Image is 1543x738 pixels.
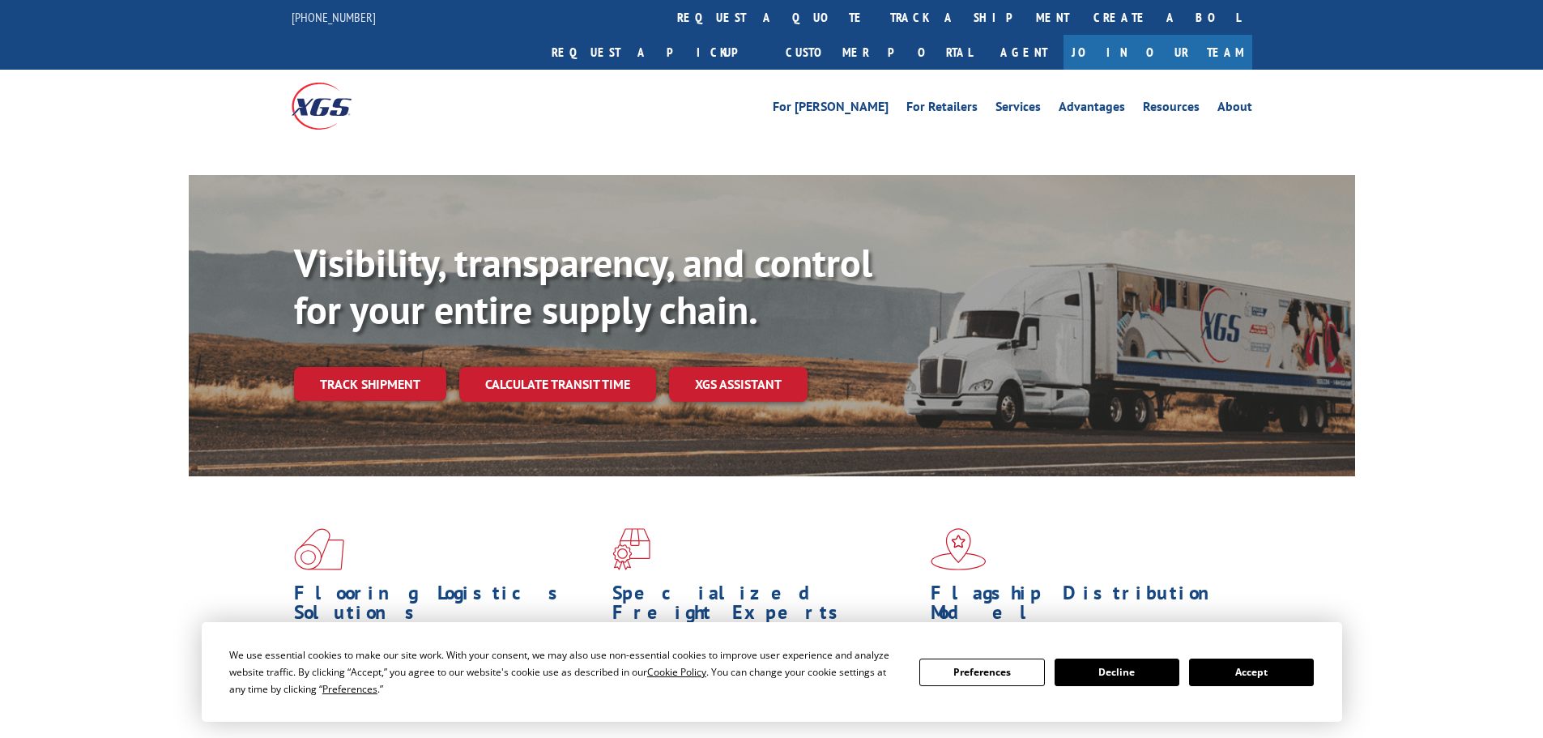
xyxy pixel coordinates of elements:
[919,659,1044,686] button: Preferences
[1189,659,1314,686] button: Accept
[774,35,984,70] a: Customer Portal
[294,583,600,630] h1: Flooring Logistics Solutions
[984,35,1063,70] a: Agent
[612,583,919,630] h1: Specialized Freight Experts
[647,665,706,679] span: Cookie Policy
[612,528,650,570] img: xgs-icon-focused-on-flooring-red
[1055,659,1179,686] button: Decline
[931,583,1237,630] h1: Flagship Distribution Model
[1143,100,1200,118] a: Resources
[294,528,344,570] img: xgs-icon-total-supply-chain-intelligence-red
[773,100,889,118] a: For [PERSON_NAME]
[229,646,900,697] div: We use essential cookies to make our site work. With your consent, we may also use non-essential ...
[294,237,872,335] b: Visibility, transparency, and control for your entire supply chain.
[292,9,376,25] a: [PHONE_NUMBER]
[202,622,1342,722] div: Cookie Consent Prompt
[322,682,377,696] span: Preferences
[539,35,774,70] a: Request a pickup
[1059,100,1125,118] a: Advantages
[459,367,656,402] a: Calculate transit time
[1217,100,1252,118] a: About
[995,100,1041,118] a: Services
[906,100,978,118] a: For Retailers
[931,528,987,570] img: xgs-icon-flagship-distribution-model-red
[294,367,446,401] a: Track shipment
[669,367,808,402] a: XGS ASSISTANT
[1063,35,1252,70] a: Join Our Team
